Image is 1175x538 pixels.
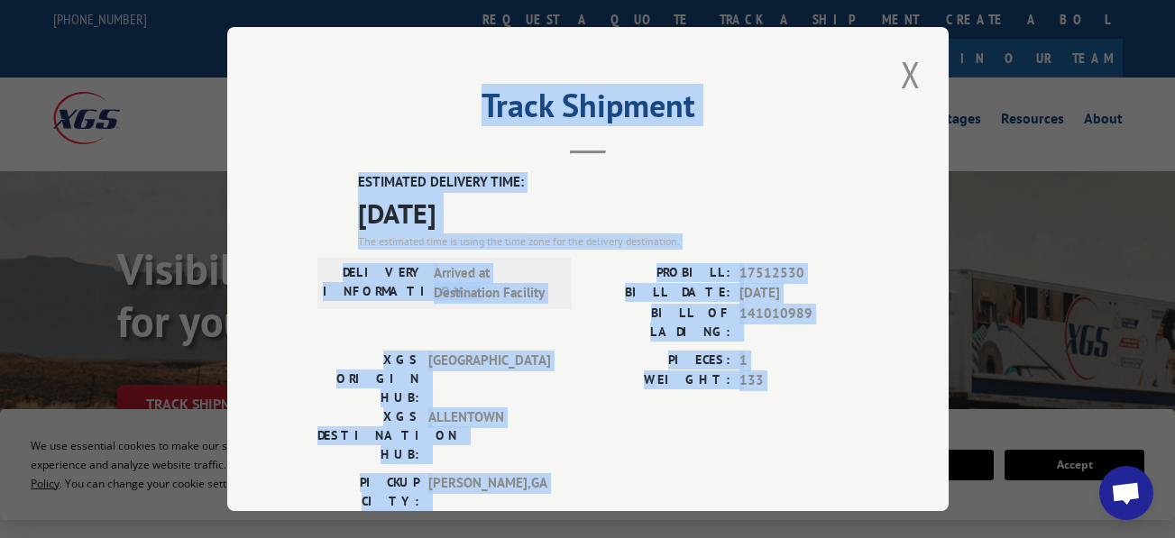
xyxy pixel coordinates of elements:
[317,406,419,463] label: XGS DESTINATION HUB:
[895,50,926,99] button: Close modal
[428,350,550,406] span: [GEOGRAPHIC_DATA]
[588,283,730,304] label: BILL DATE:
[588,370,730,391] label: WEIGHT:
[434,262,555,303] span: Arrived at Destination Facility
[588,350,730,370] label: PIECES:
[428,406,550,463] span: ALLENTOWN
[588,303,730,341] label: BILL OF LADING:
[739,370,858,391] span: 133
[358,192,858,233] span: [DATE]
[428,472,550,510] span: [PERSON_NAME] , GA
[739,303,858,341] span: 141010989
[588,262,730,283] label: PROBILL:
[739,350,858,370] span: 1
[317,350,419,406] label: XGS ORIGIN HUB:
[739,262,858,283] span: 17512530
[317,472,419,510] label: PICKUP CITY:
[1099,466,1153,520] a: Open chat
[739,283,858,304] span: [DATE]
[358,233,858,249] div: The estimated time is using the time zone for the delivery destination.
[317,93,858,127] h2: Track Shipment
[323,262,425,303] label: DELIVERY INFORMATION:
[358,172,858,193] label: ESTIMATED DELIVERY TIME:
